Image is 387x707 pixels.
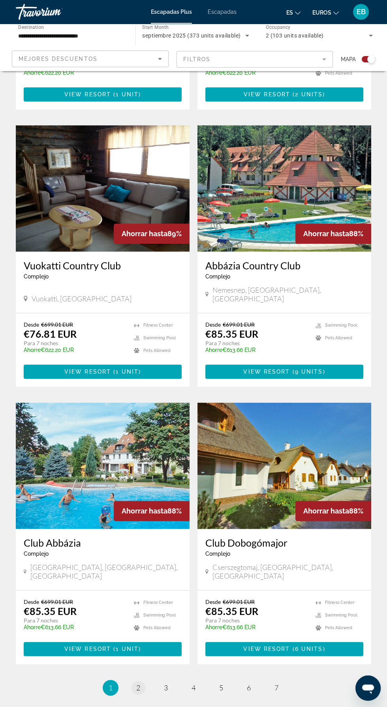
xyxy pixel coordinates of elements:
button: Cambiar moneda [312,7,339,18]
a: Travorium [16,2,95,22]
span: Pets Allowed [143,348,171,353]
p: Para 7 noches [205,617,308,624]
span: Pets Allowed [325,335,352,340]
span: 4 [192,683,195,692]
img: 4193E01X.jpg [197,402,371,529]
span: ( ) [111,91,141,98]
span: View Resort [243,369,290,375]
span: Ahorrar hasta [122,507,167,515]
a: Vuokatti Country Club [24,259,182,271]
span: Pets Allowed [325,71,352,76]
span: 2 units [295,91,323,98]
span: €699.01 EUR [223,321,255,328]
div: 88% [114,501,190,521]
div: 88% [295,224,371,244]
p: €85.35 EUR [205,605,258,617]
p: Para 7 noches [24,340,126,347]
span: View Resort [64,369,111,375]
span: Ahorre [24,347,41,353]
a: Escapadas [208,9,237,15]
p: €613.66 EUR [205,624,308,630]
span: 7 [274,683,278,692]
span: Swimming Pool [325,613,357,618]
span: Complejo [24,551,49,557]
span: View Resort [243,646,290,652]
span: septiembre 2025 (373 units available) [142,32,240,39]
span: Pets Allowed [143,625,171,630]
span: Mejores descuentos [19,56,98,62]
h3: Club Dobogómajor [205,537,363,549]
span: Mapa [341,54,356,65]
font: es [286,9,293,16]
span: Occupancy [266,24,291,30]
span: 1 [109,683,113,692]
span: Complejo [205,551,230,557]
span: ( ) [111,646,141,652]
span: €699.01 EUR [41,321,73,328]
span: ( ) [290,369,325,375]
button: Menú de usuario [351,4,371,20]
span: Vuokatti, [GEOGRAPHIC_DATA] [32,294,132,303]
span: View Resort [244,91,290,98]
img: 2833E01X.jpg [16,402,190,529]
span: 3 [164,683,168,692]
span: Desde [24,598,39,605]
span: 6 [247,683,251,692]
span: View Resort [64,91,111,98]
span: Desde [24,321,39,328]
span: Fitness Center [325,600,355,605]
span: 5 [219,683,223,692]
p: €622.20 EUR [205,70,308,76]
font: EB [357,8,366,16]
p: €622.20 EUR [24,347,126,353]
span: €699.01 EUR [41,598,73,605]
div: 88% [295,501,371,521]
font: euros [312,9,331,16]
span: Ahorre [205,624,222,630]
span: Ahorre [205,347,222,353]
p: €613.66 EUR [205,347,308,353]
span: Ahorrar hasta [303,229,349,238]
span: Ahorre [24,624,41,630]
span: Pets Allowed [325,625,352,630]
img: 3215I01X.jpg [16,125,190,252]
button: View Resort(1 unit) [24,87,182,102]
span: 1 unit [116,646,139,652]
button: View Resort(1 unit) [24,642,182,656]
span: 6 units [295,646,323,652]
span: 2 [136,683,140,692]
button: View Resort(1 unit) [24,365,182,379]
span: 1 unit [116,369,139,375]
span: Swimming Pool [143,335,176,340]
p: €613.66 EUR [24,624,126,630]
button: View Resort(9 units) [205,365,363,379]
button: Filter [177,51,333,68]
span: 2 (103 units available) [266,32,324,39]
p: €85.35 EUR [205,328,258,340]
div: 89% [114,224,190,244]
span: Ahorrar hasta [303,507,349,515]
span: Complejo [205,273,230,280]
a: Escapadas Plus [151,9,192,15]
span: Cserszegtomaj, [GEOGRAPHIC_DATA], [GEOGRAPHIC_DATA] [212,563,363,580]
iframe: Botón para iniciar la ventana de mensajería [355,675,381,701]
button: View Resort(2 units) [205,87,363,102]
span: Ahorre [24,70,41,76]
mat-select: Sort by [19,54,162,64]
p: Para 7 noches [205,340,308,347]
span: Nemesnep, [GEOGRAPHIC_DATA], [GEOGRAPHIC_DATA] [212,286,363,303]
span: 1 unit [116,91,139,98]
a: Abbázia Country Club [205,259,363,271]
span: ( ) [290,646,325,652]
span: [GEOGRAPHIC_DATA], [GEOGRAPHIC_DATA], [GEOGRAPHIC_DATA] [30,563,182,580]
button: Cambiar idioma [286,7,301,18]
span: Swimming Pool [325,323,357,328]
span: Ahorrar hasta [122,229,167,238]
